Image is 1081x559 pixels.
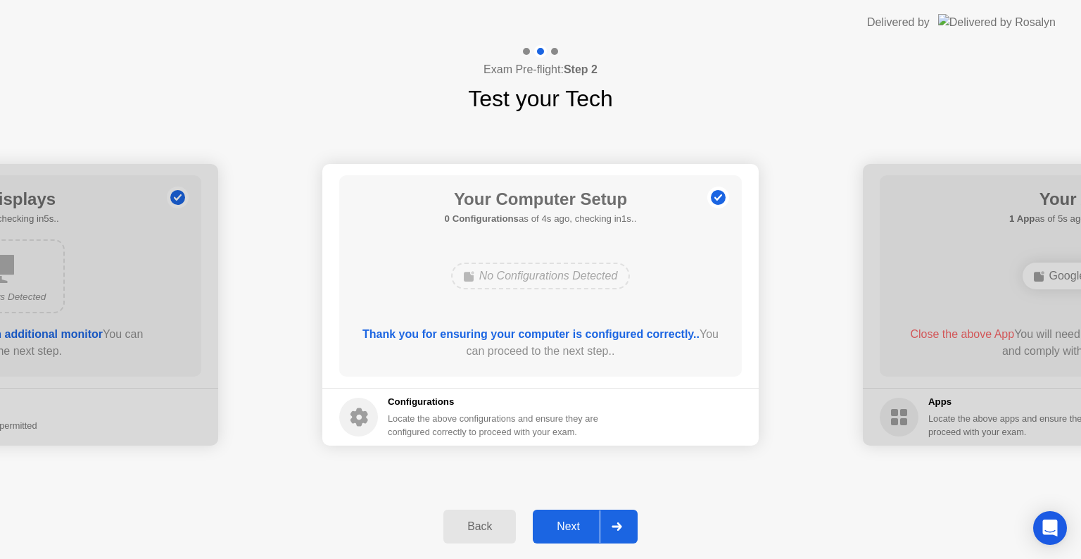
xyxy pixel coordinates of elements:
h1: Test your Tech [468,82,613,115]
div: Locate the above configurations and ensure they are configured correctly to proceed with your exam. [388,412,601,439]
div: Delivered by [867,14,930,31]
b: Thank you for ensuring your computer is configured correctly.. [362,328,700,340]
h4: Exam Pre-flight: [483,61,598,78]
b: Step 2 [564,63,598,75]
b: 0 Configurations [445,213,519,224]
h5: Configurations [388,395,601,409]
div: Back [448,520,512,533]
div: No Configurations Detected [451,263,631,289]
div: Next [537,520,600,533]
button: Next [533,510,638,544]
div: You can proceed to the next step.. [360,326,722,360]
img: Delivered by Rosalyn [938,14,1056,30]
h1: Your Computer Setup [445,187,637,212]
div: Open Intercom Messenger [1033,511,1067,545]
h5: as of 4s ago, checking in1s.. [445,212,637,226]
button: Back [443,510,516,544]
